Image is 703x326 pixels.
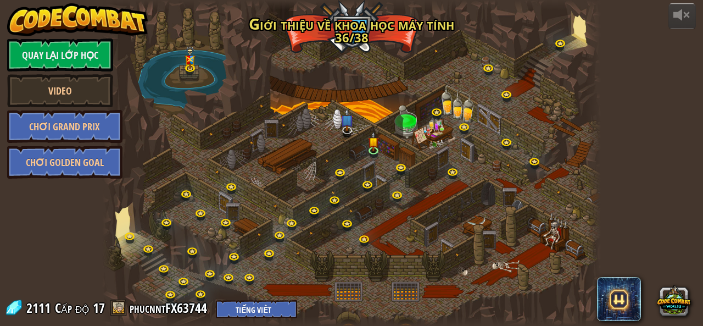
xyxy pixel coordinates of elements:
img: level-banner-multiplayer.png [184,46,196,69]
a: Video [7,74,113,107]
img: CodeCombat - Learn how to code by playing a game [7,3,148,36]
span: 2111 [26,299,54,317]
span: Cấp độ [55,299,89,317]
img: level-banner-started.png [368,132,380,151]
a: Quay lại Lớp Học [7,38,113,71]
span: 17 [93,299,105,317]
a: Chơi Grand Prix [7,110,122,143]
a: phucnntFX63744 [130,299,210,317]
img: level-banner-unstarted-subscriber.png [341,108,354,131]
a: Chơi Golden Goal [7,146,122,179]
button: Tùy chỉnh âm lượng [668,3,696,29]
